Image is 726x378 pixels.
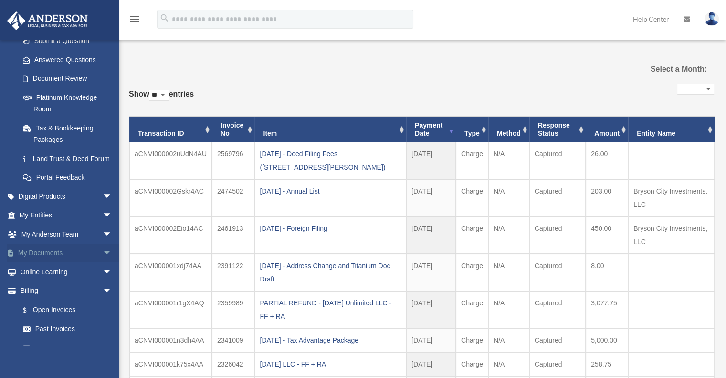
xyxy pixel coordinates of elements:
[129,117,212,142] th: Transaction ID: activate to sort column ascending
[7,225,126,244] a: My Anderson Teamarrow_drop_down
[705,12,719,26] img: User Pic
[406,352,456,376] td: [DATE]
[103,206,122,226] span: arrow_drop_down
[628,117,715,142] th: Entity Name: activate to sort column ascending
[529,117,586,142] th: Response Status: activate to sort column ascending
[456,142,488,179] td: Charge
[129,328,212,352] td: aCNVI000001n3dh4AA
[7,281,126,301] a: Billingarrow_drop_down
[13,50,126,69] a: Answered Questions
[586,254,628,291] td: 8.00
[586,352,628,376] td: 258.75
[586,216,628,254] td: 450.00
[488,117,529,142] th: Method: activate to sort column ascending
[212,352,254,376] td: 2326042
[456,352,488,376] td: Charge
[13,338,126,357] a: Manage Payments
[129,254,212,291] td: aCNVI000001xdj74AA
[260,296,401,323] div: PARTIAL REFUND - [DATE] Unlimited LLC - FF + RA
[488,216,529,254] td: N/A
[529,291,586,328] td: Captured
[129,87,194,110] label: Show entries
[628,216,715,254] td: Bryson City Investments, LLC
[212,328,254,352] td: 2341009
[129,291,212,328] td: aCNVI000001r1gX4AQ
[488,179,529,216] td: N/A
[260,184,401,198] div: [DATE] - Annual List
[13,300,126,320] a: $Open Invoices
[212,142,254,179] td: 2569796
[488,254,529,291] td: N/A
[529,216,586,254] td: Captured
[103,281,122,301] span: arrow_drop_down
[13,32,126,51] a: Submit a Question
[129,142,212,179] td: aCNVI000002uUdN4AU
[586,142,628,179] td: 26.00
[260,357,401,371] div: [DATE] LLC - FF + RA
[13,320,122,339] a: Past Invoices
[406,254,456,291] td: [DATE]
[456,117,488,142] th: Type: activate to sort column ascending
[260,222,401,235] div: [DATE] - Foreign Filing
[586,179,628,216] td: 203.00
[456,291,488,328] td: Charge
[529,328,586,352] td: Captured
[212,254,254,291] td: 2391122
[456,254,488,291] td: Charge
[159,13,170,23] i: search
[624,63,707,76] label: Select a Month:
[406,328,456,352] td: [DATE]
[149,90,169,101] select: Showentries
[13,168,126,187] a: Portal Feedback
[212,179,254,216] td: 2474502
[488,328,529,352] td: N/A
[212,291,254,328] td: 2359989
[488,291,529,328] td: N/A
[406,216,456,254] td: [DATE]
[456,179,488,216] td: Charge
[212,216,254,254] td: 2461913
[7,206,126,225] a: My Entitiesarrow_drop_down
[129,216,212,254] td: aCNVI000002Eio14AC
[103,262,122,282] span: arrow_drop_down
[586,291,628,328] td: 3,077.75
[103,225,122,244] span: arrow_drop_down
[406,179,456,216] td: [DATE]
[406,291,456,328] td: [DATE]
[529,179,586,216] td: Captured
[129,352,212,376] td: aCNVI000001k75x4AA
[129,179,212,216] td: aCNVI000002Gskr4AC
[406,142,456,179] td: [DATE]
[103,187,122,206] span: arrow_drop_down
[28,304,33,316] span: $
[260,147,401,174] div: [DATE] - Deed Filing Fees ([STREET_ADDRESS][PERSON_NAME])
[260,259,401,286] div: [DATE] - Address Change and Titanium Doc Draft
[628,179,715,216] td: Bryson City Investments, LLC
[260,334,401,347] div: [DATE] - Tax Advantage Package
[4,11,91,30] img: Anderson Advisors Platinum Portal
[456,328,488,352] td: Charge
[13,119,126,149] a: Tax & Bookkeeping Packages
[129,17,140,25] a: menu
[7,262,126,281] a: Online Learningarrow_drop_down
[488,352,529,376] td: N/A
[488,142,529,179] td: N/A
[103,244,122,263] span: arrow_drop_down
[529,352,586,376] td: Captured
[456,216,488,254] td: Charge
[529,254,586,291] td: Captured
[406,117,456,142] th: Payment Date: activate to sort column ascending
[13,149,126,168] a: Land Trust & Deed Forum
[212,117,254,142] th: Invoice No: activate to sort column ascending
[254,117,406,142] th: Item: activate to sort column ascending
[7,187,126,206] a: Digital Productsarrow_drop_down
[129,13,140,25] i: menu
[7,244,126,263] a: My Documentsarrow_drop_down
[529,142,586,179] td: Captured
[13,69,126,88] a: Document Review
[586,328,628,352] td: 5,000.00
[586,117,628,142] th: Amount: activate to sort column ascending
[13,88,126,119] a: Platinum Knowledge Room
